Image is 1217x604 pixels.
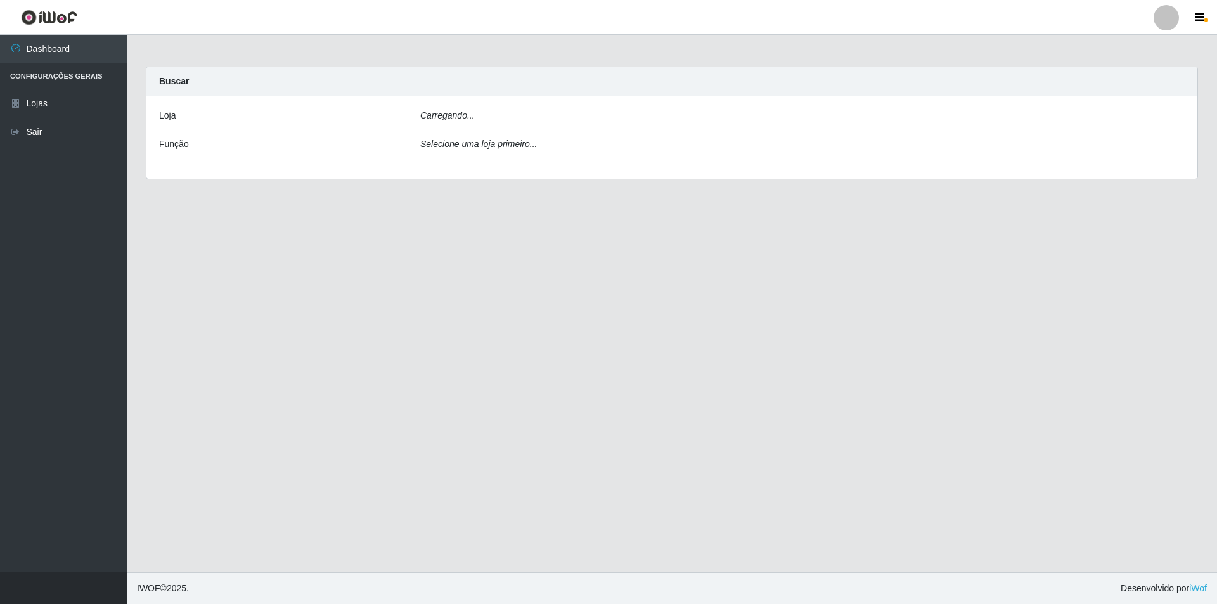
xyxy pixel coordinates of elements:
a: iWof [1189,583,1207,593]
span: Desenvolvido por [1121,582,1207,595]
span: © 2025 . [137,582,189,595]
i: Selecione uma loja primeiro... [420,139,537,149]
img: CoreUI Logo [21,10,77,25]
span: IWOF [137,583,160,593]
strong: Buscar [159,76,189,86]
label: Função [159,138,189,151]
i: Carregando... [420,110,475,120]
label: Loja [159,109,176,122]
